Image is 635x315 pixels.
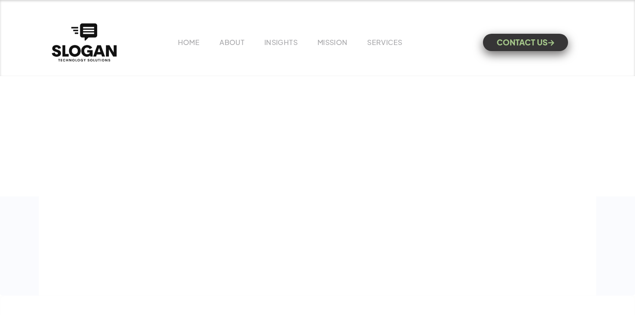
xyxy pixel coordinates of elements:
a: SERVICES [367,38,402,47]
a: HOME [178,38,200,47]
a: ABOUT [219,38,244,47]
a: MISSION [317,38,348,47]
a: CONTACT US [483,34,568,51]
span:  [548,40,554,45]
a: INSIGHTS [264,38,298,47]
